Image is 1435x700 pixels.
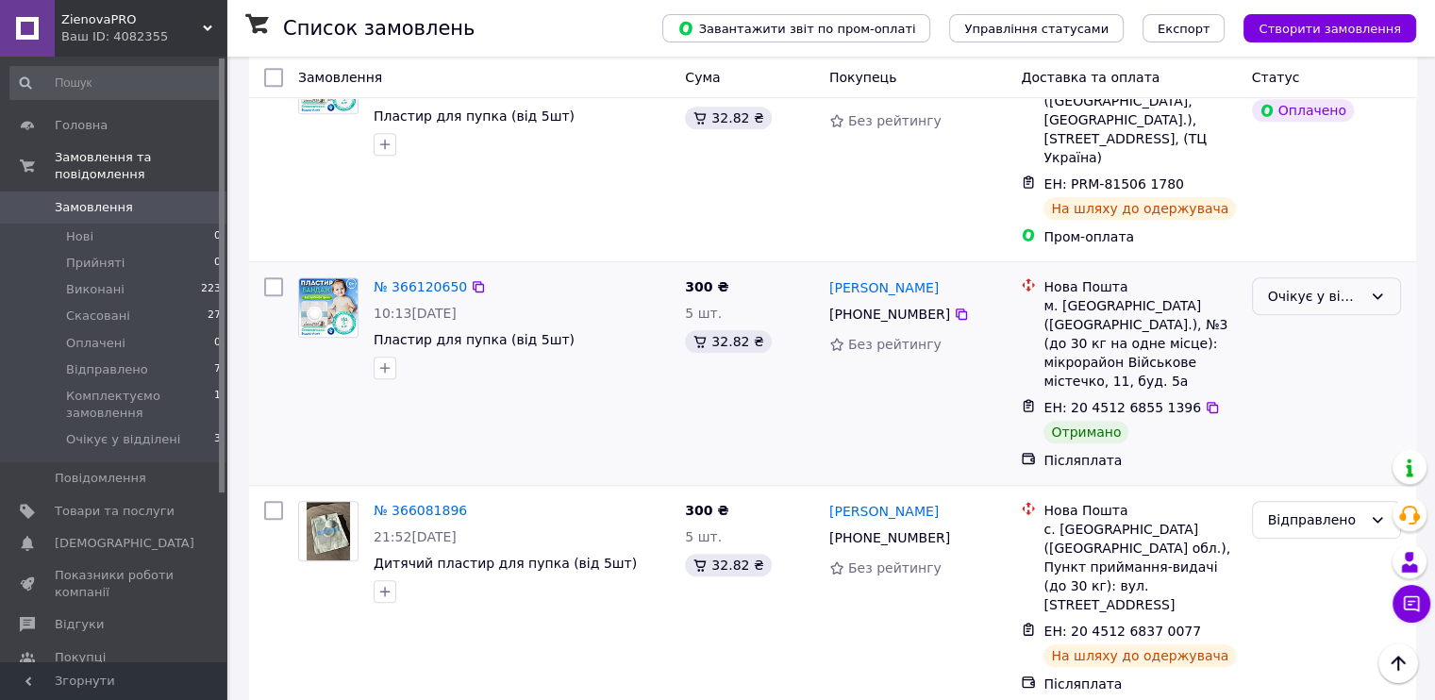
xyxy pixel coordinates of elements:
[685,503,728,518] span: 300 ₴
[1043,501,1236,520] div: Нова Пошта
[55,567,175,601] span: Показники роботи компанії
[1393,585,1430,623] button: Чат з покупцем
[1225,20,1416,35] a: Створити замовлення
[66,361,148,378] span: Відправлено
[66,335,125,352] span: Оплачені
[55,117,108,134] span: Головна
[61,28,226,45] div: Ваш ID: 4082355
[1043,227,1236,246] div: Пром-оплата
[685,70,720,85] span: Cума
[55,535,194,552] span: [DEMOGRAPHIC_DATA]
[214,361,221,378] span: 7
[374,306,457,321] span: 10:13[DATE]
[66,308,130,325] span: Скасовані
[214,388,221,422] span: 1
[685,529,722,544] span: 5 шт.
[66,431,180,448] span: Очікує у відділені
[66,228,93,245] span: Нові
[1143,14,1226,42] button: Експорт
[662,14,930,42] button: Завантажити звіт по пром-оплаті
[9,66,223,100] input: Пошук
[214,228,221,245] span: 0
[1252,70,1300,85] span: Статус
[1043,176,1183,192] span: ЕН: PRM-81506 1780
[1268,509,1362,530] div: Відправлено
[1043,277,1236,296] div: Нова Пошта
[829,278,939,297] a: [PERSON_NAME]
[949,14,1124,42] button: Управління статусами
[826,301,954,327] div: [PHONE_NUMBER]
[66,388,214,422] span: Комплектуємо замовлення
[1268,286,1362,307] div: Очікує у відділені
[298,501,359,561] a: Фото товару
[214,335,221,352] span: 0
[848,560,942,575] span: Без рейтингу
[208,308,221,325] span: 27
[685,306,722,321] span: 5 шт.
[1043,451,1236,470] div: Післяплата
[298,70,382,85] span: Замовлення
[1021,70,1160,85] span: Доставка та оплата
[299,278,358,337] img: Фото товару
[1252,99,1354,122] div: Оплачено
[1043,520,1236,614] div: с. [GEOGRAPHIC_DATA] ([GEOGRAPHIC_DATA] обл.), Пункт приймання-видачі (до 30 кг): вул. [STREET_AD...
[685,330,771,353] div: 32.82 ₴
[685,107,771,129] div: 32.82 ₴
[214,255,221,272] span: 0
[1043,624,1201,639] span: ЕН: 20 4512 6837 0077
[1043,73,1236,167] div: м. [GEOGRAPHIC_DATA] ([GEOGRAPHIC_DATA], [GEOGRAPHIC_DATA].), [STREET_ADDRESS], (ТЦ Україна)
[1043,421,1128,443] div: Отримано
[964,22,1109,36] span: Управління статусами
[1243,14,1416,42] button: Створити замовлення
[55,649,106,666] span: Покупці
[1043,197,1236,220] div: На шляху до одержувача
[374,279,467,294] a: № 366120650
[374,108,575,124] a: Пластир для пупка (від 5шт)
[55,616,104,633] span: Відгуки
[66,281,125,298] span: Виконані
[848,113,942,128] span: Без рейтингу
[283,17,475,40] h1: Список замовлень
[685,554,771,576] div: 32.82 ₴
[374,529,457,544] span: 21:52[DATE]
[66,255,125,272] span: Прийняті
[55,199,133,216] span: Замовлення
[1043,296,1236,391] div: м. [GEOGRAPHIC_DATA] ([GEOGRAPHIC_DATA].), №3 (до 30 кг на одне місце): мікрорайон Військове міст...
[1043,400,1201,415] span: ЕН: 20 4512 6855 1396
[1259,22,1401,36] span: Створити замовлення
[1043,644,1236,667] div: На шляху до одержувача
[848,337,942,352] span: Без рейтингу
[55,503,175,520] span: Товари та послуги
[55,149,226,183] span: Замовлення та повідомлення
[298,277,359,338] a: Фото товару
[829,502,939,521] a: [PERSON_NAME]
[61,11,203,28] span: ZienovaPRO
[829,70,896,85] span: Покупець
[677,20,915,37] span: Завантажити звіт по пром-оплаті
[214,431,221,448] span: 3
[374,556,637,571] a: Дитячий пластир для пупка (від 5шт)
[826,525,954,551] div: [PHONE_NUMBER]
[1158,22,1210,36] span: Експорт
[1043,675,1236,693] div: Післяплата
[1378,643,1418,683] button: Наверх
[374,332,575,347] a: Пластир для пупка (від 5шт)
[374,503,467,518] a: № 366081896
[201,281,221,298] span: 223
[685,279,728,294] span: 300 ₴
[55,470,146,487] span: Повідомлення
[307,502,351,560] img: Фото товару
